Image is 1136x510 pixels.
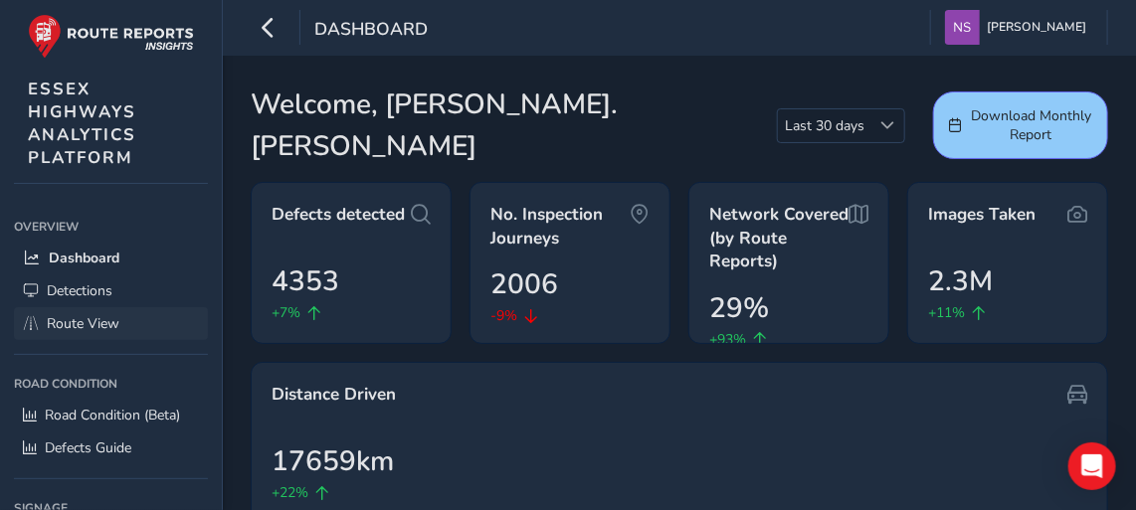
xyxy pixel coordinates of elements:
[251,84,777,167] span: Welcome, [PERSON_NAME].[PERSON_NAME]
[28,78,136,169] span: ESSEX HIGHWAYS ANALYTICS PLATFORM
[272,302,300,323] span: +7%
[45,438,131,457] span: Defects Guide
[14,431,208,464] a: Defects Guide
[14,242,208,274] a: Dashboard
[987,10,1086,45] span: [PERSON_NAME]
[969,106,1093,144] span: Download Monthly Report
[778,109,871,142] span: Last 30 days
[709,287,769,329] span: 29%
[49,249,119,267] span: Dashboard
[945,10,980,45] img: diamond-layout
[28,14,194,59] img: rr logo
[709,203,849,273] span: Network Covered (by Route Reports)
[272,260,339,302] span: 4353
[272,383,396,407] span: Distance Driven
[933,91,1108,159] button: Download Monthly Report
[14,307,208,340] a: Route View
[490,203,630,250] span: No. Inspection Journeys
[272,440,394,482] span: 17659km
[928,302,965,323] span: +11%
[14,399,208,431] a: Road Condition (Beta)
[945,10,1093,45] button: [PERSON_NAME]
[490,263,558,305] span: 2006
[1068,442,1116,490] div: Open Intercom Messenger
[14,212,208,242] div: Overview
[314,17,428,45] span: Dashboard
[928,203,1036,227] span: Images Taken
[14,369,208,399] div: Road Condition
[14,274,208,307] a: Detections
[709,329,746,350] span: +93%
[272,203,405,227] span: Defects detected
[47,281,112,300] span: Detections
[490,305,517,326] span: -9%
[47,314,119,333] span: Route View
[272,482,308,503] span: +22%
[928,260,993,302] span: 2.3M
[45,406,180,425] span: Road Condition (Beta)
